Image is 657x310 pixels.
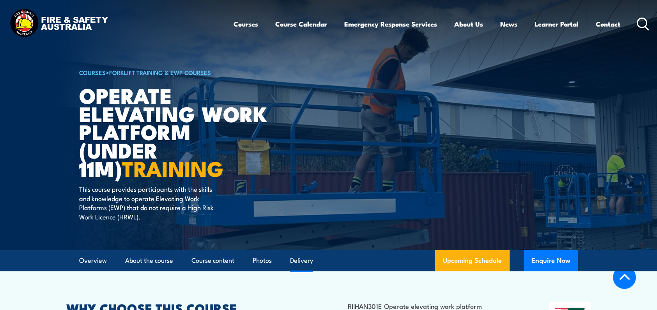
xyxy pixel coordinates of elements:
[524,250,578,271] button: Enquire Now
[435,250,510,271] a: Upcoming Schedule
[79,68,106,77] a: COURSES
[344,14,437,34] a: Emergency Response Services
[234,14,258,34] a: Courses
[535,14,579,34] a: Learner Portal
[191,250,234,271] a: Course content
[500,14,517,34] a: News
[253,250,272,271] a: Photos
[275,14,327,34] a: Course Calendar
[454,14,483,34] a: About Us
[125,250,173,271] a: About the course
[79,184,221,221] p: This course provides participants with the skills and knowledge to operate Elevating Work Platfor...
[122,151,223,184] strong: TRAINING
[596,14,620,34] a: Contact
[79,86,272,177] h1: Operate Elevating Work Platform (under 11m)
[79,68,272,77] h6: >
[79,250,107,271] a: Overview
[290,250,313,271] a: Delivery
[109,68,211,77] a: Forklift Training & EWP Courses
